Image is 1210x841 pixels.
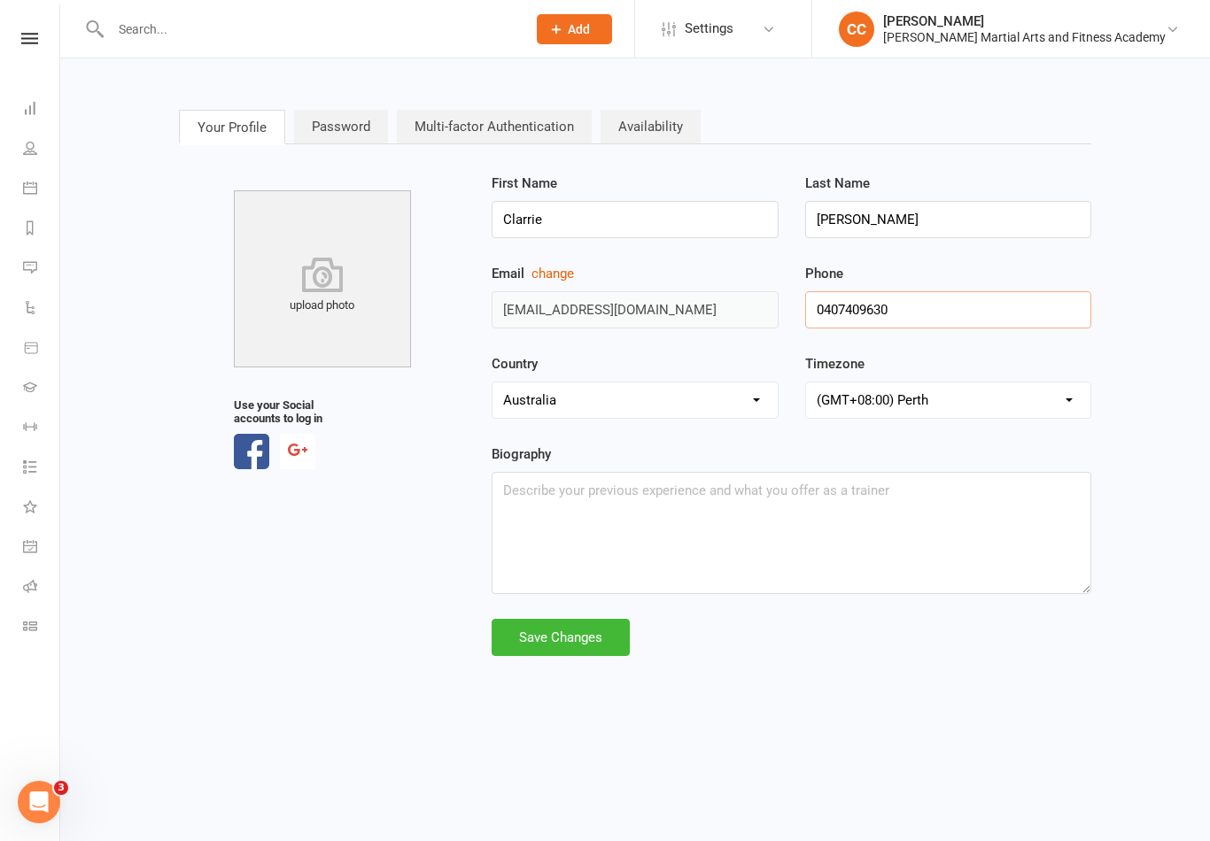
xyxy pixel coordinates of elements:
[805,173,870,194] label: Last Name
[805,201,1091,238] input: Last Name
[397,110,592,143] a: Multi-factor Authentication
[23,130,59,170] a: People
[805,353,865,374] label: Timezone
[492,353,538,374] label: Country
[23,90,59,130] a: Dashboard
[294,110,388,143] a: Password
[23,170,59,210] a: Calendar
[805,263,1091,284] label: Phone
[105,17,514,42] input: Search...
[54,781,68,795] span: 3
[883,13,1166,29] div: [PERSON_NAME]
[23,608,59,648] a: Class kiosk mode
[531,263,574,284] button: Email
[23,489,59,529] a: What's New
[492,444,551,465] label: Biography
[288,444,307,456] img: source_google-3f8834fd4d8f2e2c8e010cc110e0734a99680496d2aa6f3f9e0e39c75036197d.svg
[23,568,59,608] a: Roll call kiosk mode
[883,29,1166,45] div: [PERSON_NAME] Martial Arts and Fitness Academy
[685,9,733,49] span: Settings
[492,201,778,238] input: First Name
[23,329,59,369] a: Product Sales
[537,14,612,44] button: Add
[23,529,59,568] a: General attendance kiosk mode
[492,173,557,194] label: First Name
[492,263,778,284] label: Email
[234,257,411,315] div: upload photo
[568,22,590,36] span: Add
[839,12,874,47] div: CC
[601,110,701,143] a: Availability
[492,619,630,656] div: Save Changes
[234,398,331,425] strong: Use your Social accounts to log in
[23,210,59,250] a: Reports
[179,110,285,143] a: Your Profile
[18,781,60,823] iframe: Intercom live chat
